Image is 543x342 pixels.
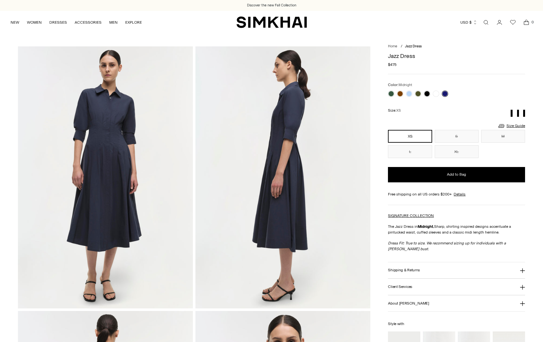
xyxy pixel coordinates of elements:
[388,224,525,235] p: The Jazz Dress in Sharp, shirting inspired designs accentuate a pintucked waist, cuffed sleeves a...
[388,62,397,68] span: $475
[388,322,525,326] h6: Style with
[75,15,102,29] a: ACCESSORIES
[388,241,506,251] em: Dress Fit: True to size.
[388,130,432,143] button: XS
[388,262,525,279] button: Shipping & Returns
[435,130,479,143] button: S
[460,15,477,29] button: USD $
[388,82,412,88] label: Color:
[388,285,412,289] h3: Client Services
[49,15,67,29] a: DRESSES
[109,15,118,29] a: MEN
[418,224,434,229] strong: Midnight.
[388,279,525,295] button: Client Services
[388,241,506,251] span: We recommend sizing up for individuals with a [PERSON_NAME] bust.
[27,15,42,29] a: WOMEN
[401,44,402,49] div: /
[480,16,492,29] a: Open search modal
[388,44,525,49] nav: breadcrumbs
[236,16,307,28] a: SIMKHAI
[195,46,370,308] img: Jazz Dress
[520,16,533,29] a: Open cart modal
[388,53,525,59] h1: Jazz Dress
[506,16,519,29] a: Wishlist
[388,268,420,272] h3: Shipping & Returns
[447,172,466,177] span: Add to Bag
[530,19,535,25] span: 0
[388,301,429,306] h3: About [PERSON_NAME]
[18,46,193,308] img: Jazz Dress
[405,44,422,48] span: Jazz Dress
[125,15,142,29] a: EXPLORE
[493,16,506,29] a: Go to the account page
[396,108,401,113] span: XS
[481,130,525,143] button: M
[388,167,525,182] button: Add to Bag
[435,145,479,158] button: XL
[388,44,397,48] a: Home
[388,213,434,218] a: SIGNATURE COLLECTION
[388,107,401,114] label: Size:
[11,15,19,29] a: NEW
[388,191,525,197] div: Free shipping on all US orders $200+
[498,122,525,130] a: Size Guide
[388,295,525,312] button: About [PERSON_NAME]
[388,145,432,158] button: L
[399,83,412,87] span: Midnight
[247,3,296,8] a: Discover the new Fall Collection
[454,191,465,197] a: Details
